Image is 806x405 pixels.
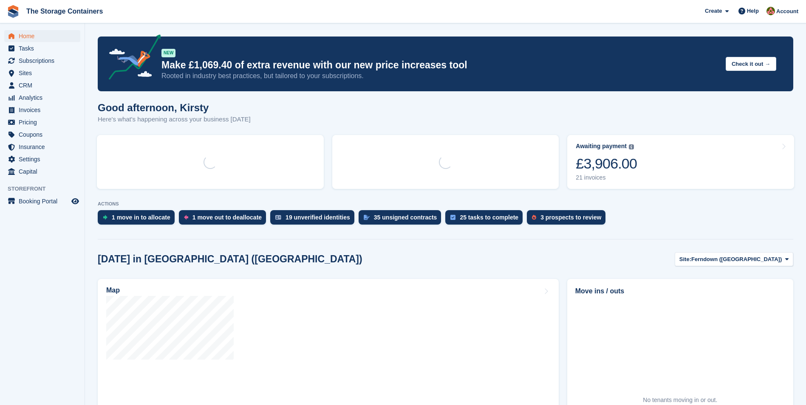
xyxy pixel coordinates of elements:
[19,166,70,177] span: Capital
[576,174,637,181] div: 21 invoices
[184,215,188,220] img: move_outs_to_deallocate_icon-f764333ba52eb49d3ac5e1228854f67142a1ed5810a6f6cc68b1a99e826820c5.svg
[359,210,446,229] a: 35 unsigned contracts
[747,7,759,15] span: Help
[4,104,80,116] a: menu
[161,71,719,81] p: Rooted in industry best practices, but tailored to your subscriptions.
[776,7,798,16] span: Account
[112,214,170,221] div: 1 move in to allocate
[4,195,80,207] a: menu
[19,30,70,42] span: Home
[726,57,776,71] button: Check it out →
[103,215,107,220] img: move_ins_to_allocate_icon-fdf77a2bb77ea45bf5b3d319d69a93e2d87916cf1d5bf7949dd705db3b84f3ca.svg
[4,30,80,42] a: menu
[4,55,80,67] a: menu
[98,201,793,207] p: ACTIONS
[19,42,70,54] span: Tasks
[374,214,437,221] div: 35 unsigned contracts
[4,141,80,153] a: menu
[102,34,161,83] img: price-adjustments-announcement-icon-8257ccfd72463d97f412b2fc003d46551f7dbcb40ab6d574587a9cd5c0d94...
[98,115,251,124] p: Here's what's happening across your business [DATE]
[705,7,722,15] span: Create
[19,67,70,79] span: Sites
[643,396,717,405] div: No tenants moving in or out.
[629,144,634,149] img: icon-info-grey-7440780725fd019a000dd9b08b2336e03edf1995a4989e88bcd33f0948082b44.svg
[4,67,80,79] a: menu
[98,253,362,265] h2: [DATE] in [GEOGRAPHIC_DATA] ([GEOGRAPHIC_DATA])
[4,79,80,91] a: menu
[161,49,175,57] div: NEW
[364,215,370,220] img: contract_signature_icon-13c848040528278c33f63329250d36e43548de30e8caae1d1a13099fd9432cc5.svg
[532,215,536,220] img: prospect-51fa495bee0391a8d652442698ab0144808aea92771e9ea1ae160a38d050c398.svg
[4,116,80,128] a: menu
[275,215,281,220] img: verify_identity-adf6edd0f0f0b5bbfe63781bf79b02c33cf7c696d77639b501bdc392416b5a36.svg
[106,287,120,294] h2: Map
[7,5,20,18] img: stora-icon-8386f47178a22dfd0bd8f6a31ec36ba5ce8667c1dd55bd0f319d3a0aa187defe.svg
[19,79,70,91] span: CRM
[460,214,518,221] div: 25 tasks to complete
[179,210,270,229] a: 1 move out to deallocate
[161,59,719,71] p: Make £1,069.40 of extra revenue with our new price increases tool
[675,252,793,266] button: Site: Ferndown ([GEOGRAPHIC_DATA])
[98,102,251,113] h1: Good afternoon, Kirsty
[540,214,601,221] div: 3 prospects to review
[70,196,80,206] a: Preview store
[527,210,610,229] a: 3 prospects to review
[286,214,350,221] div: 19 unverified identities
[98,210,179,229] a: 1 move in to allocate
[679,255,691,264] span: Site:
[4,42,80,54] a: menu
[575,286,785,296] h2: Move ins / outs
[567,135,794,189] a: Awaiting payment £3,906.00 21 invoices
[691,255,782,264] span: Ferndown ([GEOGRAPHIC_DATA])
[19,195,70,207] span: Booking Portal
[4,166,80,177] a: menu
[19,55,70,67] span: Subscriptions
[19,129,70,141] span: Coupons
[192,214,262,221] div: 1 move out to deallocate
[450,215,455,220] img: task-75834270c22a3079a89374b754ae025e5fb1db73e45f91037f5363f120a921f8.svg
[19,104,70,116] span: Invoices
[576,155,637,172] div: £3,906.00
[4,129,80,141] a: menu
[19,92,70,104] span: Analytics
[576,143,627,150] div: Awaiting payment
[445,210,527,229] a: 25 tasks to complete
[19,153,70,165] span: Settings
[23,4,106,18] a: The Storage Containers
[19,116,70,128] span: Pricing
[766,7,775,15] img: Kirsty Simpson
[8,185,85,193] span: Storefront
[4,92,80,104] a: menu
[270,210,359,229] a: 19 unverified identities
[4,153,80,165] a: menu
[19,141,70,153] span: Insurance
